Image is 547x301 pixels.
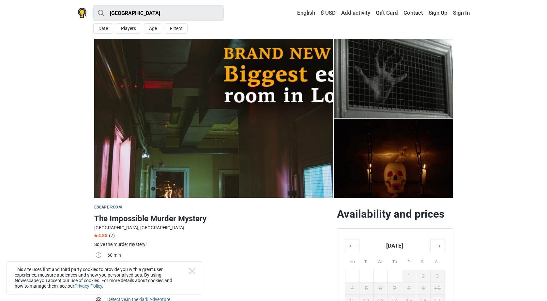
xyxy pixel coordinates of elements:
a: Sign In [451,7,470,19]
td: 6 [373,282,388,294]
div: [GEOGRAPHIC_DATA], [GEOGRAPHIC_DATA] [94,224,332,231]
a: The Impossible Murder Mystery photo 3 [334,39,453,118]
th: → [430,239,445,252]
input: try “London” [93,5,224,21]
th: Mo [345,252,359,270]
td: , , [107,279,332,295]
button: Close [190,268,195,274]
td: 10 [430,282,445,294]
span: 4.85 [94,233,107,238]
th: Th [388,252,402,270]
img: The Impossible Murder Mystery photo 11 [94,39,333,198]
div: Solve the murder mystery! [94,241,332,248]
button: Date [93,23,113,34]
a: The Impossible Murder Mystery photo 10 [94,39,333,198]
button: Players [116,23,141,34]
th: Sa [416,252,431,270]
th: [DATE] [359,239,431,252]
td: 3 [430,270,445,282]
td: 5 [359,282,374,294]
h1: The Impossible Murder Mystery [94,213,332,224]
img: The Impossible Murder Mystery photo 4 [334,39,453,118]
th: Su [430,252,445,270]
th: We [373,252,388,270]
img: English [293,11,297,15]
img: The Impossible Murder Mystery photo 5 [334,119,453,198]
span: (7) [109,233,115,238]
td: 2 [416,270,431,282]
img: Nowescape logo [78,8,87,18]
h2: Availability and prices [337,208,453,221]
img: Star [94,234,98,237]
a: Add activity [340,7,372,19]
td: 9 [416,282,431,294]
span: Escape room [94,205,122,209]
td: 2 - 5 players [107,261,332,270]
th: Tu [359,252,374,270]
a: Contact [402,7,425,19]
td: 8 [402,282,416,294]
a: $ USD [319,7,337,19]
td: 7 [388,282,402,294]
a: The Impossible Murder Mystery photo 4 [334,119,453,198]
td: 1 [402,270,416,282]
td: 60 min [107,251,332,261]
a: Gift Card [374,7,400,19]
button: Filters [165,23,188,34]
th: ← [345,239,359,252]
td: 4 [345,282,359,294]
th: Fr [402,252,416,270]
div: This site uses first and third party cookies to provide you with a great user experience, measure... [7,261,202,294]
a: Privacy Policy [74,283,102,289]
div: Good for: [107,280,332,287]
a: Sign Up [427,7,449,19]
a: English [291,7,317,19]
button: Age [144,23,162,34]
